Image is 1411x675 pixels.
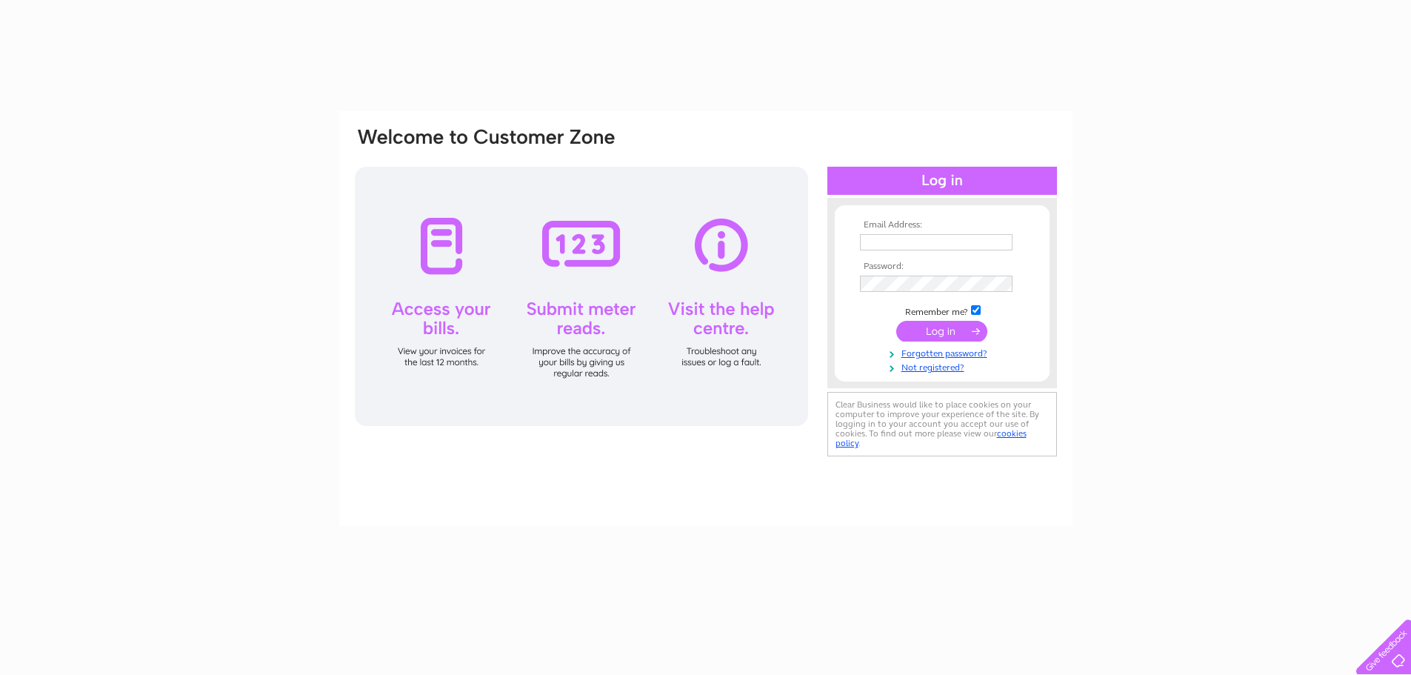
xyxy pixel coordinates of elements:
th: Email Address: [856,220,1028,230]
img: npw-badge-icon-locked.svg [995,236,1007,248]
a: Forgotten password? [860,345,1028,359]
a: Not registered? [860,359,1028,373]
td: Remember me? [856,303,1028,318]
a: cookies policy [835,428,1027,448]
th: Password: [856,262,1028,272]
input: Submit [896,321,987,342]
img: npw-badge-icon-locked.svg [995,278,1007,290]
div: Clear Business would like to place cookies on your computer to improve your experience of the sit... [827,392,1057,456]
